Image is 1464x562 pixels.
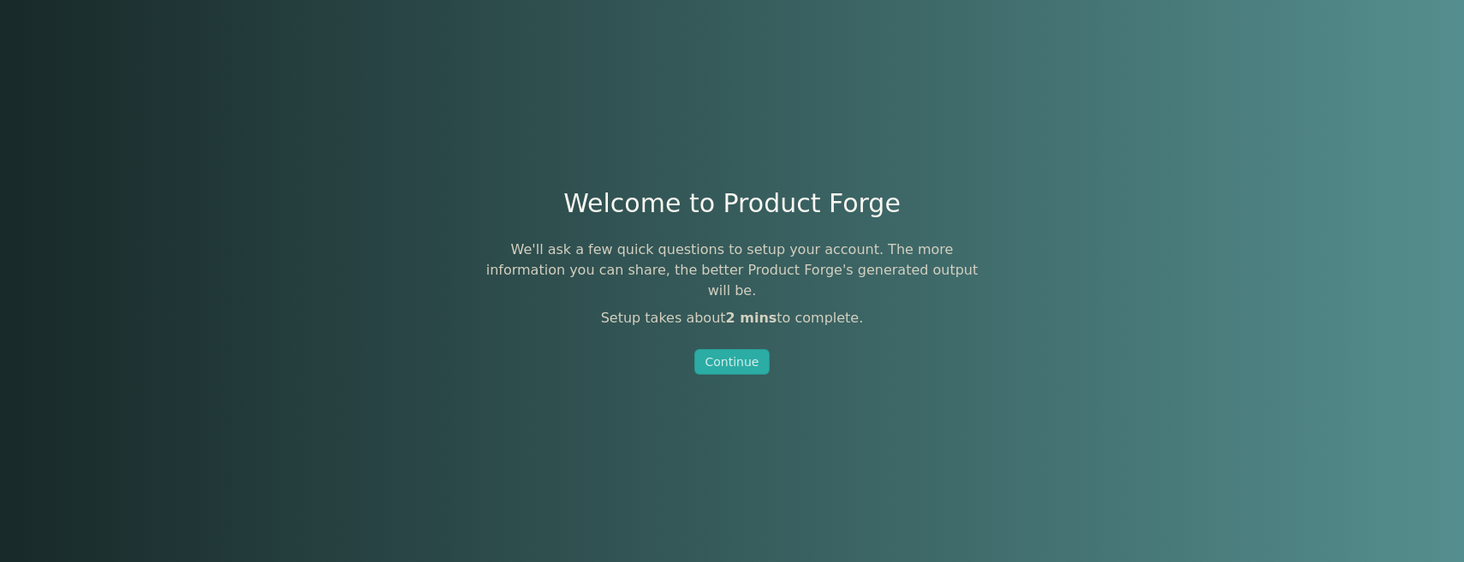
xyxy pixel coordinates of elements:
p: We'll ask a few quick questions to setup your account. The more information you can share, the be... [475,240,989,301]
span: 2 mins [726,310,777,326]
button: Continue [694,349,771,375]
div: Continue [705,353,759,370]
p: Setup takes about to complete. [475,308,989,328]
h1: Welcome to Product Forge [563,188,901,219]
